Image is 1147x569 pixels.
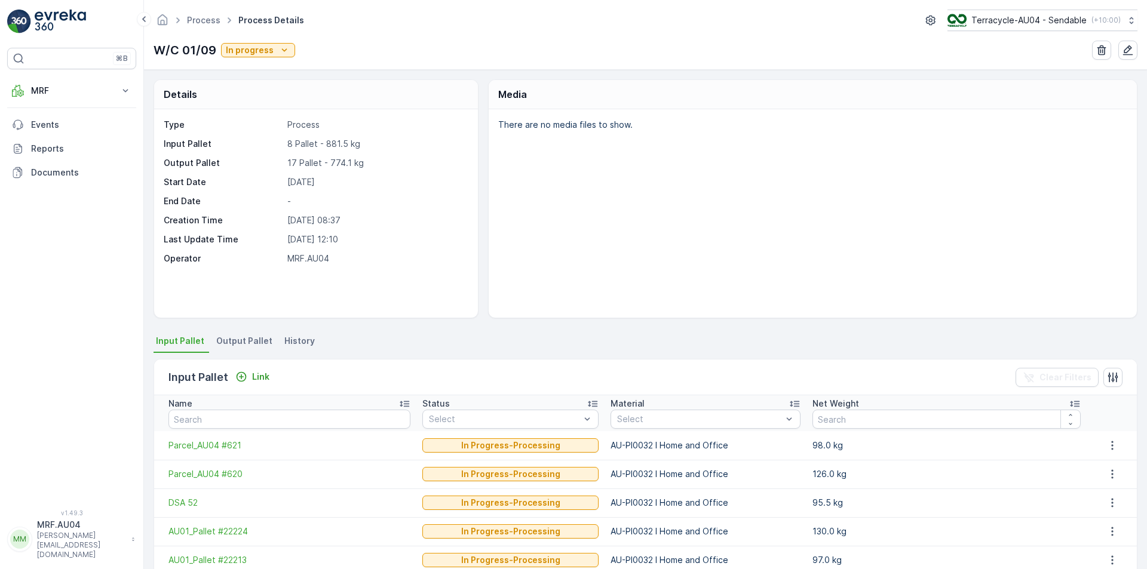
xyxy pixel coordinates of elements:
[498,119,1124,131] p: There are no media files to show.
[168,468,410,480] a: Parcel_AU04 #620
[461,439,560,451] p: In Progress-Processing
[806,460,1087,488] td: 126.0 kg
[806,488,1087,517] td: 95.5 kg
[168,398,192,410] p: Name
[164,87,197,102] p: Details
[168,497,410,509] a: DSA 52
[187,15,220,25] a: Process
[812,410,1081,429] input: Search
[1091,16,1121,25] p: ( +10:00 )
[947,10,1137,31] button: Terracycle-AU04 - Sendable(+10:00)
[156,335,204,347] span: Input Pallet
[605,488,806,517] td: AU-PI0032 I Home and Office
[168,369,228,386] p: Input Pallet
[287,176,465,188] p: [DATE]
[164,176,283,188] p: Start Date
[7,113,136,137] a: Events
[7,10,31,33] img: logo
[154,41,216,59] p: W/C 01/09
[287,138,465,150] p: 8 Pallet - 881.5 kg
[226,44,274,56] p: In progress
[287,195,465,207] p: -
[252,371,269,383] p: Link
[164,253,283,264] p: Operator
[429,413,580,425] p: Select
[7,509,136,516] span: v 1.49.3
[221,43,295,57] button: In progress
[35,10,86,33] img: logo_light-DOdMpM7g.png
[287,214,465,226] p: [DATE] 08:37
[168,554,410,566] a: AU01_Pallet #22213
[287,157,465,169] p: 17 Pallet - 774.1 kg
[37,531,125,559] p: [PERSON_NAME][EMAIL_ADDRESS][DOMAIN_NAME]
[164,138,283,150] p: Input Pallet
[617,413,782,425] p: Select
[168,439,410,451] a: Parcel_AU04 #621
[31,143,131,155] p: Reports
[812,398,859,410] p: Net Weight
[31,167,131,179] p: Documents
[461,554,560,566] p: In Progress-Processing
[422,524,599,539] button: In Progress-Processing
[164,214,283,226] p: Creation Time
[947,14,967,27] img: terracycle_logo.png
[116,54,128,63] p: ⌘B
[422,438,599,453] button: In Progress-Processing
[605,460,806,488] td: AU-PI0032 I Home and Office
[236,14,306,26] span: Process Details
[287,119,465,131] p: Process
[461,525,560,537] p: In Progress-Processing
[422,398,450,410] p: Status
[1016,368,1099,387] button: Clear Filters
[605,431,806,460] td: AU-PI0032 I Home and Office
[164,157,283,169] p: Output Pallet
[231,370,274,384] button: Link
[1039,371,1091,383] p: Clear Filters
[31,119,131,131] p: Events
[7,161,136,184] a: Documents
[806,517,1087,546] td: 130.0 kg
[7,519,136,559] button: MMMRF.AU04[PERSON_NAME][EMAIL_ADDRESS][DOMAIN_NAME]
[284,335,315,347] span: History
[287,233,465,245] p: [DATE] 12:10
[168,410,410,429] input: Search
[611,398,645,410] p: Material
[422,496,599,510] button: In Progress-Processing
[498,87,527,102] p: Media
[168,525,410,537] a: AU01_Pallet #22224
[461,497,560,509] p: In Progress-Processing
[461,468,560,480] p: In Progress-Processing
[7,137,136,161] a: Reports
[7,79,136,103] button: MRF
[164,195,283,207] p: End Date
[10,530,29,549] div: MM
[422,467,599,481] button: In Progress-Processing
[287,253,465,264] p: MRF.AU04
[216,335,272,347] span: Output Pallet
[31,85,112,97] p: MRF
[971,14,1087,26] p: Terracycle-AU04 - Sendable
[164,119,283,131] p: Type
[806,431,1087,460] td: 98.0 kg
[37,519,125,531] p: MRF.AU04
[156,18,169,28] a: Homepage
[164,233,283,245] p: Last Update Time
[605,517,806,546] td: AU-PI0032 I Home and Office
[422,553,599,567] button: In Progress-Processing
